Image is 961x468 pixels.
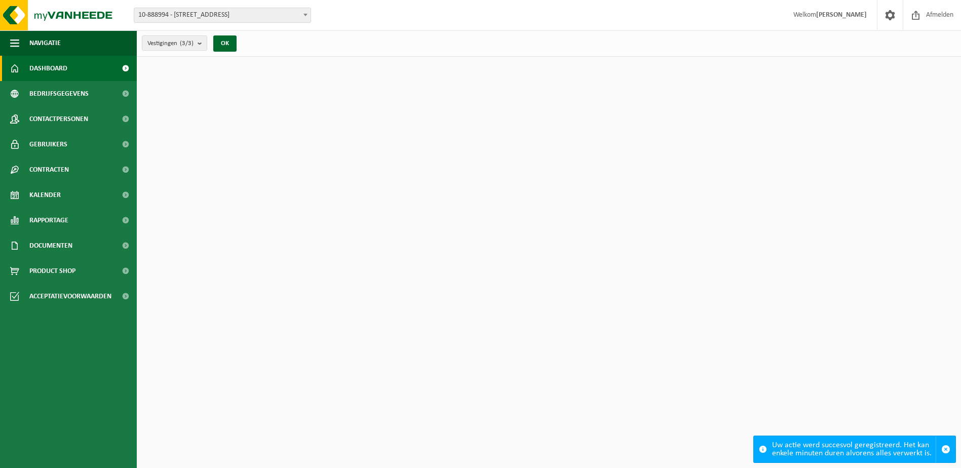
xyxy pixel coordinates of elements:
span: Acceptatievoorwaarden [29,284,111,309]
span: 10-888994 - VIPACK NV - 8710 WIELSBEKE, MEULEBEEKSESTRAAT 51 [134,8,311,23]
span: 10-888994 - VIPACK NV - 8710 WIELSBEKE, MEULEBEEKSESTRAAT 51 [134,8,311,22]
span: Kalender [29,182,61,208]
div: Uw actie werd succesvol geregistreerd. Het kan enkele minuten duren alvorens alles verwerkt is. [772,436,936,462]
count: (3/3) [180,40,194,47]
span: Navigatie [29,30,61,56]
span: Bedrijfsgegevens [29,81,89,106]
span: Dashboard [29,56,67,81]
span: Documenten [29,233,72,258]
span: Product Shop [29,258,75,284]
span: Contracten [29,157,69,182]
button: OK [213,35,237,52]
span: Vestigingen [147,36,194,51]
span: Rapportage [29,208,68,233]
span: Contactpersonen [29,106,88,132]
button: Vestigingen(3/3) [142,35,207,51]
strong: [PERSON_NAME] [816,11,867,19]
span: Gebruikers [29,132,67,157]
